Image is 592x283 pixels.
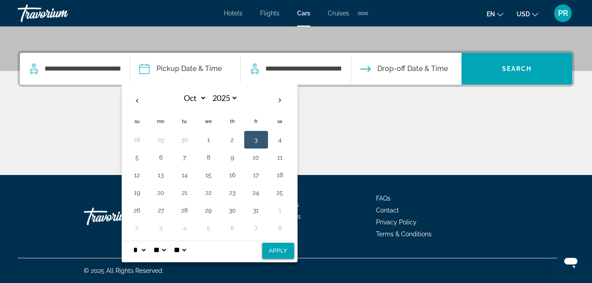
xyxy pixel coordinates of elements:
[225,151,239,164] button: Day 9
[178,222,192,234] button: Day 4
[376,231,432,238] a: Terms & Conditions
[130,134,144,146] button: Day 28
[178,169,192,181] button: Day 14
[377,63,448,75] span: Drop-off Date & Time
[154,204,168,216] button: Day 27
[178,204,192,216] button: Day 28
[154,151,168,164] button: Day 6
[201,134,216,146] button: Day 1
[273,222,287,234] button: Day 8
[358,6,368,20] button: Extra navigation items
[558,9,568,18] span: PR
[125,90,149,111] button: Previous month
[84,203,172,230] a: Travorium
[201,169,216,181] button: Day 15
[84,267,164,274] span: © 2025 All Rights Reserved.
[376,207,399,214] a: Contact
[273,186,287,199] button: Day 25
[262,243,294,259] button: Apply
[249,169,263,181] button: Day 17
[557,248,585,276] iframe: Button to launch messaging window
[154,134,168,146] button: Day 29
[268,90,292,111] button: Next month
[131,241,147,259] select: Select hour
[502,65,532,72] span: Search
[130,169,144,181] button: Day 12
[517,7,538,20] button: Change currency
[249,134,263,146] button: Day 3
[249,186,263,199] button: Day 24
[360,53,448,85] button: Drop-off date
[130,222,144,234] button: Day 2
[130,151,144,164] button: Day 5
[462,53,572,85] button: Search
[20,53,572,85] div: Search widget
[225,186,239,199] button: Day 23
[178,186,192,199] button: Day 21
[201,186,216,199] button: Day 22
[178,90,207,106] select: Select month
[487,7,503,20] button: Change language
[178,151,192,164] button: Day 7
[249,151,263,164] button: Day 10
[154,222,168,234] button: Day 3
[130,186,144,199] button: Day 19
[260,10,279,17] a: Flights
[154,169,168,181] button: Day 13
[376,219,417,226] a: Privacy Policy
[178,134,192,146] button: Day 30
[201,222,216,234] button: Day 5
[224,10,242,17] a: Hotels
[172,241,188,259] select: Select AM/PM
[328,10,349,17] a: Cruises
[273,151,287,164] button: Day 11
[225,222,239,234] button: Day 6
[225,134,239,146] button: Day 2
[273,169,287,181] button: Day 18
[130,204,144,216] button: Day 26
[376,195,391,202] a: FAQs
[18,2,106,25] a: Travorium
[225,169,239,181] button: Day 16
[249,204,263,216] button: Day 31
[201,151,216,164] button: Day 8
[551,4,574,22] button: User Menu
[152,241,168,259] select: Select minute
[154,186,168,199] button: Day 20
[297,10,310,17] a: Cars
[517,11,530,18] span: USD
[273,204,287,216] button: Day 1
[249,222,263,234] button: Day 7
[209,90,238,106] select: Select year
[225,204,239,216] button: Day 30
[487,11,495,18] span: en
[201,204,216,216] button: Day 29
[273,134,287,146] button: Day 4
[139,53,222,85] button: Pickup date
